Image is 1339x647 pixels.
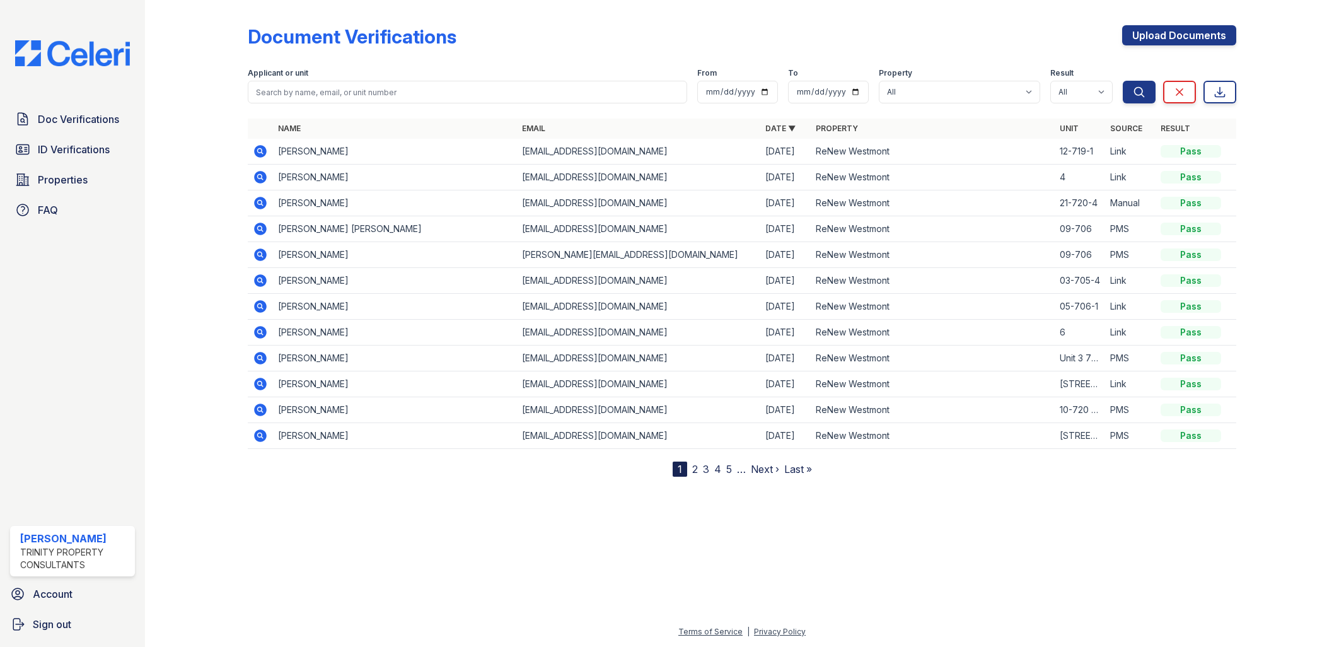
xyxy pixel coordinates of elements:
[751,463,779,475] a: Next ›
[754,627,806,636] a: Privacy Policy
[517,268,761,294] td: [EMAIL_ADDRESS][DOMAIN_NAME]
[1105,397,1156,423] td: PMS
[811,371,1055,397] td: ReNew Westmont
[1105,320,1156,346] td: Link
[10,107,135,132] a: Doc Verifications
[811,190,1055,216] td: ReNew Westmont
[1161,171,1221,184] div: Pass
[517,346,761,371] td: [EMAIL_ADDRESS][DOMAIN_NAME]
[1161,197,1221,209] div: Pass
[1105,165,1156,190] td: Link
[20,546,130,571] div: Trinity Property Consultants
[811,397,1055,423] td: ReNew Westmont
[1105,216,1156,242] td: PMS
[811,139,1055,165] td: ReNew Westmont
[760,397,811,423] td: [DATE]
[278,124,301,133] a: Name
[747,627,750,636] div: |
[5,40,140,66] img: CE_Logo_Blue-a8612792a0a2168367f1c8372b55b34899dd931a85d93a1a3d3e32e68fde9ad4.png
[517,423,761,449] td: [EMAIL_ADDRESS][DOMAIN_NAME]
[1055,397,1105,423] td: 10-720 apt 2
[5,612,140,637] a: Sign out
[10,167,135,192] a: Properties
[692,463,698,475] a: 2
[1161,429,1221,442] div: Pass
[726,463,732,475] a: 5
[1105,371,1156,397] td: Link
[760,320,811,346] td: [DATE]
[38,112,119,127] span: Doc Verifications
[1161,223,1221,235] div: Pass
[273,371,517,397] td: [PERSON_NAME]
[38,142,110,157] span: ID Verifications
[811,423,1055,449] td: ReNew Westmont
[1055,190,1105,216] td: 21-720-4
[1161,124,1190,133] a: Result
[273,320,517,346] td: [PERSON_NAME]
[811,165,1055,190] td: ReNew Westmont
[248,25,456,48] div: Document Verifications
[273,423,517,449] td: [PERSON_NAME]
[811,294,1055,320] td: ReNew Westmont
[273,190,517,216] td: [PERSON_NAME]
[760,371,811,397] td: [DATE]
[517,139,761,165] td: [EMAIL_ADDRESS][DOMAIN_NAME]
[517,371,761,397] td: [EMAIL_ADDRESS][DOMAIN_NAME]
[1122,25,1236,45] a: Upload Documents
[273,242,517,268] td: [PERSON_NAME]
[1161,274,1221,287] div: Pass
[1105,242,1156,268] td: PMS
[273,139,517,165] td: [PERSON_NAME]
[811,242,1055,268] td: ReNew Westmont
[737,462,746,477] span: …
[1055,216,1105,242] td: 09-706
[1105,268,1156,294] td: Link
[1055,320,1105,346] td: 6
[1055,294,1105,320] td: 05-706-1
[811,320,1055,346] td: ReNew Westmont
[1105,346,1156,371] td: PMS
[703,463,709,475] a: 3
[1161,145,1221,158] div: Pass
[811,346,1055,371] td: ReNew Westmont
[273,268,517,294] td: [PERSON_NAME]
[248,68,308,78] label: Applicant or unit
[760,346,811,371] td: [DATE]
[273,294,517,320] td: [PERSON_NAME]
[1110,124,1142,133] a: Source
[5,581,140,607] a: Account
[714,463,721,475] a: 4
[517,397,761,423] td: [EMAIL_ADDRESS][DOMAIN_NAME]
[879,68,912,78] label: Property
[517,190,761,216] td: [EMAIL_ADDRESS][DOMAIN_NAME]
[1105,294,1156,320] td: Link
[1060,124,1079,133] a: Unit
[765,124,796,133] a: Date ▼
[517,216,761,242] td: [EMAIL_ADDRESS][DOMAIN_NAME]
[1055,268,1105,294] td: 03-705-4
[1161,248,1221,261] div: Pass
[517,242,761,268] td: [PERSON_NAME][EMAIL_ADDRESS][DOMAIN_NAME]
[33,617,71,632] span: Sign out
[517,165,761,190] td: [EMAIL_ADDRESS][DOMAIN_NAME]
[1050,68,1074,78] label: Result
[1105,423,1156,449] td: PMS
[760,294,811,320] td: [DATE]
[517,294,761,320] td: [EMAIL_ADDRESS][DOMAIN_NAME]
[273,397,517,423] td: [PERSON_NAME]
[784,463,812,475] a: Last »
[1161,378,1221,390] div: Pass
[760,216,811,242] td: [DATE]
[1105,139,1156,165] td: Link
[20,531,130,546] div: [PERSON_NAME]
[522,124,545,133] a: Email
[678,627,743,636] a: Terms of Service
[1161,404,1221,416] div: Pass
[273,216,517,242] td: [PERSON_NAME] [PERSON_NAME]
[1055,139,1105,165] td: 12-719-1
[760,242,811,268] td: [DATE]
[38,172,88,187] span: Properties
[273,346,517,371] td: [PERSON_NAME]
[760,165,811,190] td: [DATE]
[1161,300,1221,313] div: Pass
